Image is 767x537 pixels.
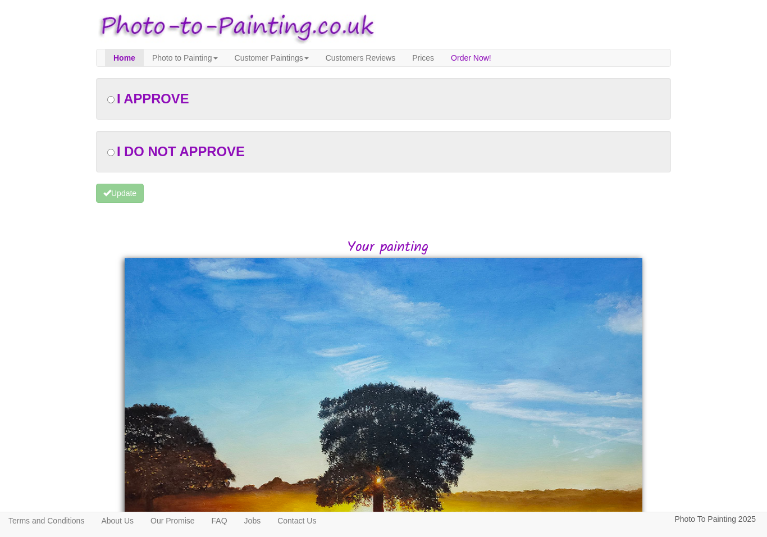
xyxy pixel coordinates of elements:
[144,49,226,66] a: Photo to Painting
[442,49,500,66] a: Order Now!
[203,512,236,529] a: FAQ
[142,512,203,529] a: Our Promise
[117,91,189,106] span: I APPROVE
[90,6,378,49] img: Photo to Painting
[236,512,270,529] a: Jobs
[105,49,144,66] a: Home
[117,144,245,159] span: I DO NOT APPROVE
[104,239,671,256] h2: Your painting
[317,49,404,66] a: Customers Reviews
[269,512,325,529] a: Contact Us
[226,49,317,66] a: Customer Paintings
[93,512,142,529] a: About Us
[674,512,756,526] p: Photo To Painting 2025
[404,49,442,66] a: Prices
